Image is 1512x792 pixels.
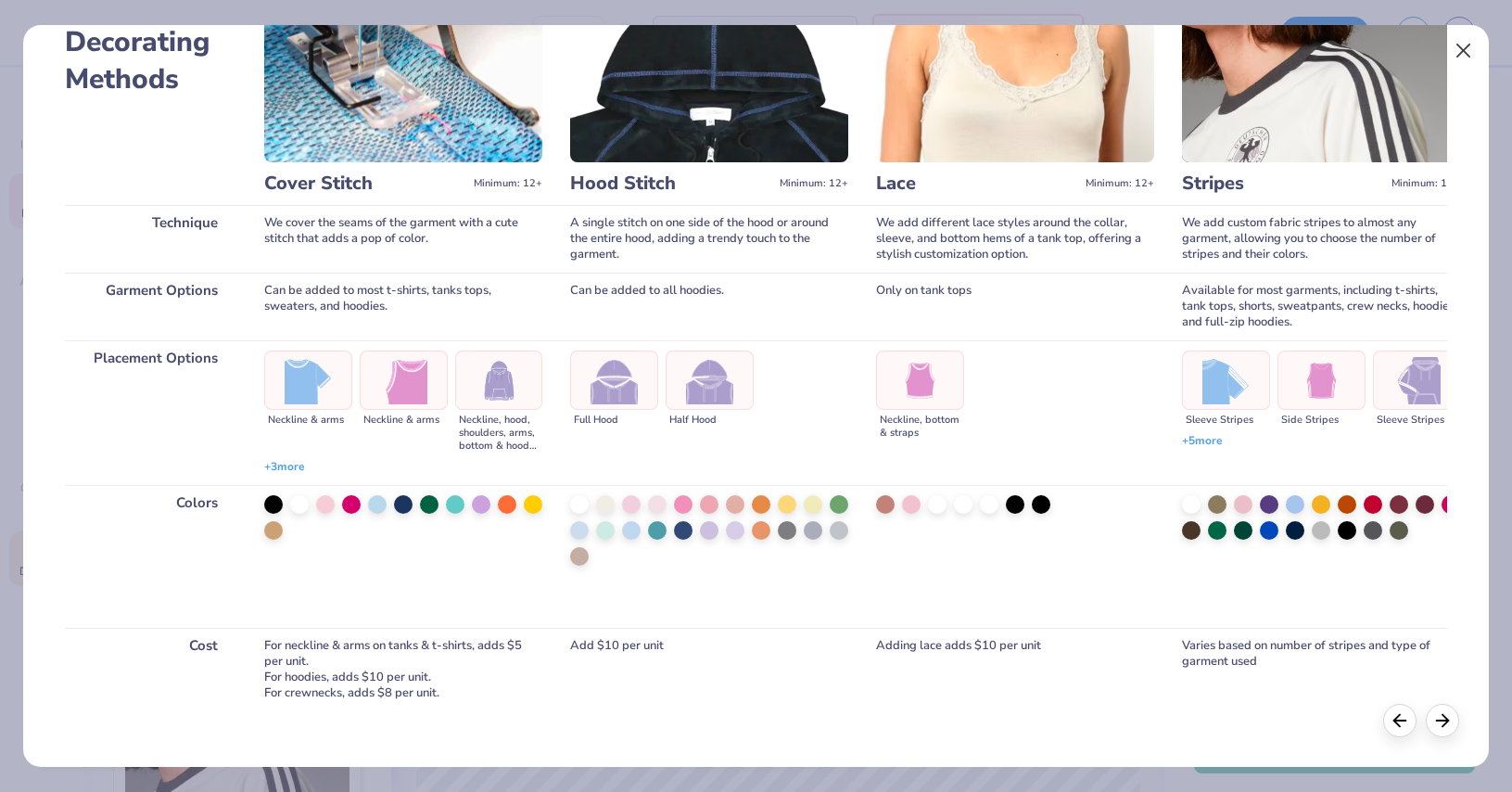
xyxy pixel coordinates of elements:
[264,414,352,453] div: Neckline & arms
[1086,177,1154,190] span: Minimum: 12+
[1391,177,1460,190] span: Minimum: 12+
[570,628,848,711] div: Add $10 per unit
[474,177,542,190] span: Minimum: 12+
[1393,357,1441,404] img: Sleeve Stripes
[570,414,658,427] div: Full Hood
[876,628,1154,711] div: Adding lace adds $10 per unit
[570,172,772,196] h3: Hood Stitch
[876,273,1154,340] div: Only on tank tops
[876,172,1078,196] h3: Lace
[570,205,848,273] div: A single stitch on one side of the hood or around the entire hood, adding a trendy touch to the g...
[570,273,848,340] div: Can be added to all hoodies.
[65,340,236,485] div: Placement Options
[264,459,305,475] span: + 3 more
[1373,414,1461,427] div: Sleeve Stripes
[1182,172,1384,196] h3: Stripes
[666,414,754,427] div: Half Hood
[1202,357,1250,404] img: Sleeve Stripes
[476,357,523,404] img: Neckline, hood, shoulders, arms, bottom & hoodie pocket
[1277,414,1366,427] div: Side Stripes
[455,414,543,453] div: Neckline, hood, shoulders, arms, bottom & hoodie pocket
[65,24,236,98] h2: Decorating Methods
[896,357,944,404] img: Neckline, bottom & straps
[591,357,638,404] img: Full Hood
[264,628,542,711] div: For neckline & arms on tanks & t-shirts, adds $5 per unit. For hoodies, adds $10 per unit. For cr...
[65,485,236,628] div: Colors
[380,357,427,404] img: Neckline & arms
[264,273,542,340] div: Can be added to most t-shirts, tanks tops, sweaters, and hoodies.
[1182,433,1223,449] span: + 5 more
[360,414,448,453] div: Neckline & arms
[1298,357,1345,404] img: Side Stripes
[876,414,964,440] div: Neckline, bottom & straps
[264,172,466,196] h3: Cover Stitch
[780,177,848,190] span: Minimum: 12+
[285,357,332,404] img: Neckline & arms
[1445,33,1480,69] button: Close
[65,205,236,273] div: Technique
[876,205,1154,273] div: We add different lace styles around the collar, sleeve, and bottom hems of a tank top, offering a...
[1182,628,1460,711] div: Varies based on number of stripes and type of garment used
[1182,205,1460,273] div: We add custom fabric stripes to almost any garment, allowing you to choose the number of stripes ...
[1182,273,1460,340] div: Available for most garments, including t-shirts, tank tops, shorts, sweatpants, crew necks, hoodi...
[65,273,236,340] div: Garment Options
[1182,414,1270,427] div: Sleeve Stripes
[65,628,236,711] div: Cost
[264,205,542,273] div: We cover the seams of the garment with a cute stitch that adds a pop of color.
[686,357,733,404] img: Half Hood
